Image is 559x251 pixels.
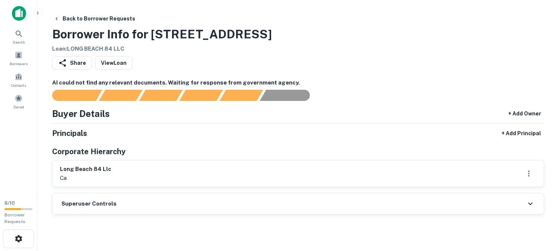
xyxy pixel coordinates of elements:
[52,56,92,70] button: Share
[13,39,25,45] span: Search
[10,61,28,67] span: Borrowers
[12,6,26,21] img: capitalize-icon.png
[505,107,544,120] button: + Add Owner
[179,90,223,101] div: Principals found, AI now looking for contact information...
[260,90,319,101] div: AI fulfillment process complete.
[52,45,272,53] h6: Loan : LONG BEACH 84 LLC
[2,26,35,47] a: Search
[11,82,26,88] span: Contacts
[60,174,111,182] p: ca
[4,200,15,206] span: 6 / 10
[139,90,182,101] div: Documents found, AI parsing details...
[219,90,263,101] div: Principals found, still searching for contact information. This may take time...
[43,90,99,101] div: Sending borrower request to AI...
[2,70,35,90] a: Contacts
[60,165,111,174] h6: long beach 84 llc
[99,90,142,101] div: Your request is received and processing...
[4,212,25,224] span: Borrower Requests
[13,104,24,110] span: Saved
[52,107,110,120] h4: Buyer Details
[52,146,126,157] h5: Corporate Hierarchy
[52,128,87,139] h5: Principals
[2,91,35,111] a: Saved
[499,127,544,140] button: + Add Principal
[52,25,272,43] h3: Borrower Info for [STREET_ADDRESS]
[2,48,35,68] a: Borrowers
[51,12,138,25] button: Back to Borrower Requests
[95,56,133,70] a: ViewLoan
[61,200,117,208] h6: Superuser Controls
[52,79,544,87] h6: AI could not find any relevant documents. Waiting for response from government agency.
